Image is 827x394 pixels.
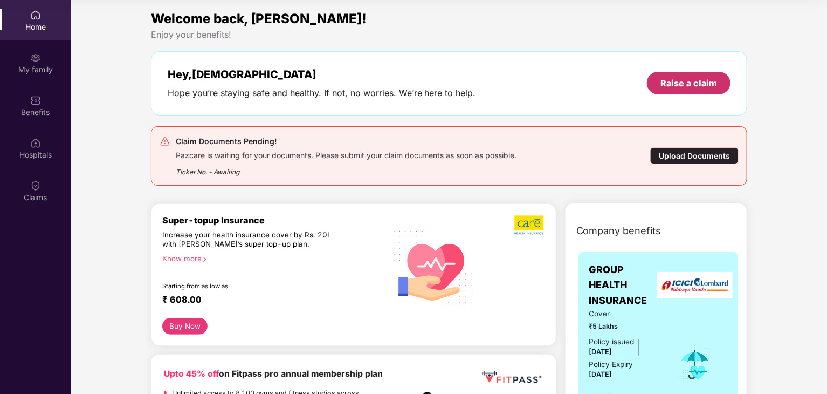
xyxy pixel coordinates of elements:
div: Policy issued [589,336,635,348]
span: Welcome back, [PERSON_NAME]! [151,11,367,26]
span: [DATE] [589,348,612,356]
span: ₹5 Lakhs [589,321,663,332]
div: Upload Documents [650,147,739,164]
div: Raise a claim [660,77,717,89]
div: Super-topup Insurance [162,215,385,226]
span: GROUP HEALTH INSURANCE [589,262,663,308]
b: on Fitpass pro annual membership plan [164,369,383,379]
img: svg+xml;base64,PHN2ZyBpZD0iSG9tZSIgeG1sbnM9Imh0dHA6Ly93d3cudzMub3JnLzIwMDAvc3ZnIiB3aWR0aD0iMjAiIG... [30,10,41,21]
div: Enjoy your benefits! [151,29,748,40]
div: Claim Documents Pending! [176,135,517,148]
span: Cover [589,308,663,320]
img: svg+xml;base64,PHN2ZyB4bWxucz0iaHR0cDovL3d3dy53My5vcmcvMjAwMC9zdmciIHdpZHRoPSIyNCIgaGVpZ2h0PSIyNC... [160,136,170,147]
img: b5dec4f62d2307b9de63beb79f102df3.png [514,215,545,235]
span: Company benefits [576,223,661,239]
div: Starting from as low as [162,282,340,290]
img: svg+xml;base64,PHN2ZyB3aWR0aD0iMjAiIGhlaWdodD0iMjAiIHZpZXdCb3g9IjAgMCAyMCAyMCIgZmlsbD0ibm9uZSIgeG... [30,52,41,63]
span: right [202,256,208,262]
div: ₹ 608.00 [162,294,375,307]
img: fppp.png [480,368,543,388]
img: svg+xml;base64,PHN2ZyBpZD0iQ2xhaW0iIHhtbG5zPSJodHRwOi8vd3d3LnczLm9yZy8yMDAwL3N2ZyIgd2lkdGg9IjIwIi... [30,180,41,191]
img: svg+xml;base64,PHN2ZyBpZD0iQmVuZWZpdHMiIHhtbG5zPSJodHRwOi8vd3d3LnczLm9yZy8yMDAwL3N2ZyIgd2lkdGg9Ij... [30,95,41,106]
img: insurerLogo [657,272,733,298]
img: svg+xml;base64,PHN2ZyB4bWxucz0iaHR0cDovL3d3dy53My5vcmcvMjAwMC9zdmciIHhtbG5zOnhsaW5rPSJodHRwOi8vd3... [385,218,481,315]
div: Hey, [DEMOGRAPHIC_DATA] [168,68,476,81]
span: [DATE] [589,370,612,378]
b: Upto 45% off [164,369,219,379]
div: Know more [162,254,379,262]
div: Increase your health insurance cover by Rs. 20L with [PERSON_NAME]’s super top-up plan. [162,230,339,250]
div: Pazcare is waiting for your documents. Please submit your claim documents as soon as possible. [176,148,517,160]
div: Policy Expiry [589,359,633,370]
button: Buy Now [162,318,208,335]
img: svg+xml;base64,PHN2ZyBpZD0iSG9zcGl0YWxzIiB4bWxucz0iaHR0cDovL3d3dy53My5vcmcvMjAwMC9zdmciIHdpZHRoPS... [30,138,41,148]
div: Hope you’re staying safe and healthy. If not, no worries. We’re here to help. [168,87,476,99]
div: Ticket No. - Awaiting [176,160,517,177]
img: icon [678,347,713,383]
